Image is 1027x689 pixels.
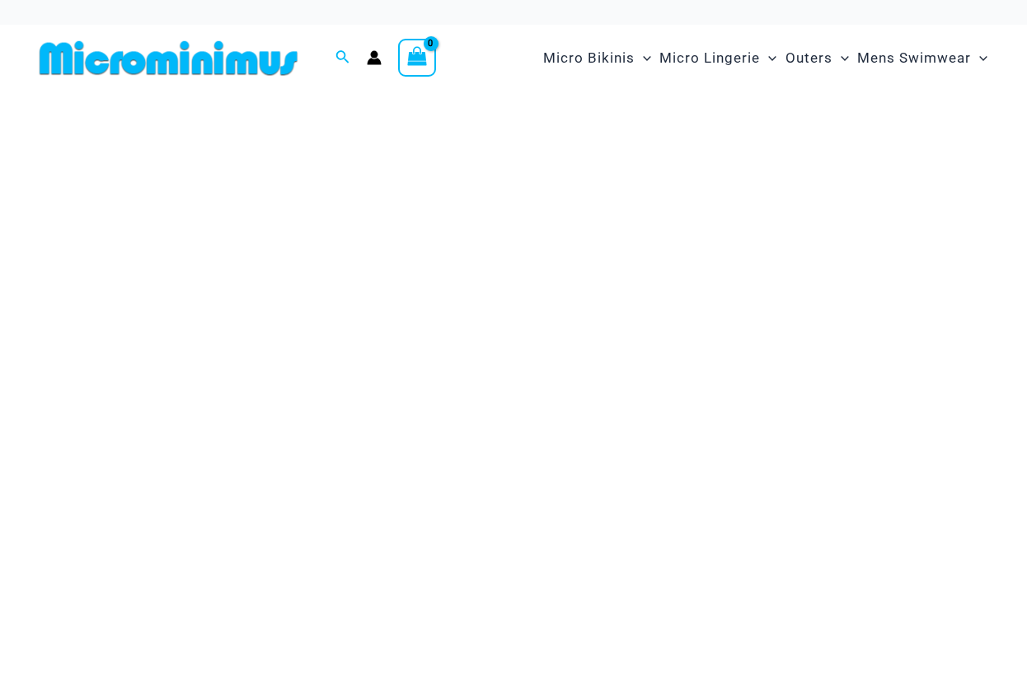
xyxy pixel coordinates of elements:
nav: Site Navigation [537,30,994,86]
span: Menu Toggle [635,37,651,79]
a: Micro BikinisMenu ToggleMenu Toggle [539,33,655,83]
span: Menu Toggle [971,37,987,79]
span: Micro Bikinis [543,37,635,79]
span: Outers [785,37,832,79]
span: Mens Swimwear [857,37,971,79]
a: Mens SwimwearMenu ToggleMenu Toggle [853,33,992,83]
a: Micro LingerieMenu ToggleMenu Toggle [655,33,781,83]
a: Search icon link [335,48,350,68]
a: Account icon link [367,50,382,65]
span: Micro Lingerie [659,37,760,79]
span: Menu Toggle [832,37,849,79]
a: View Shopping Cart, empty [398,39,436,77]
a: OutersMenu ToggleMenu Toggle [781,33,853,83]
span: Menu Toggle [760,37,776,79]
img: MM SHOP LOGO FLAT [33,40,304,77]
